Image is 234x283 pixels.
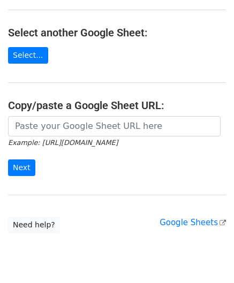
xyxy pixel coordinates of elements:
[8,139,118,147] small: Example: [URL][DOMAIN_NAME]
[8,99,226,112] h4: Copy/paste a Google Sheet URL:
[8,116,221,136] input: Paste your Google Sheet URL here
[8,26,226,39] h4: Select another Google Sheet:
[160,218,226,227] a: Google Sheets
[8,217,60,233] a: Need help?
[8,47,48,64] a: Select...
[8,159,35,176] input: Next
